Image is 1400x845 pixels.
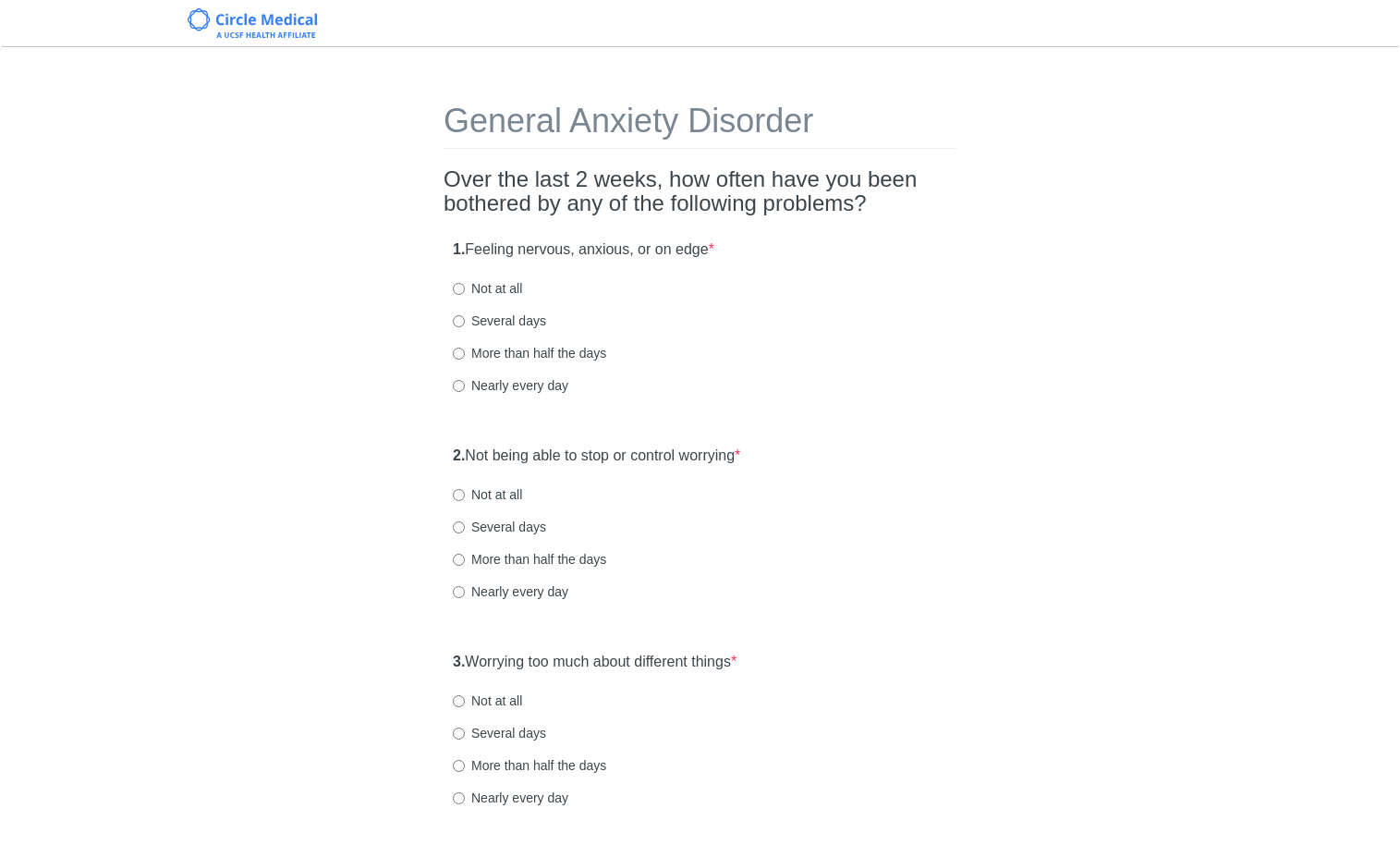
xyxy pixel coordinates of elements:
[453,283,465,295] input: Not at all
[453,380,465,392] input: Nearly every day
[453,792,465,804] input: Nearly every day
[453,652,737,673] label: Worrying too much about different things
[453,447,465,463] strong: 2.
[453,728,465,740] input: Several days
[453,521,465,533] input: Several days
[453,344,606,362] label: More than half the days
[453,279,522,298] label: Not at all
[453,724,546,742] label: Several days
[453,518,546,536] label: Several days
[453,760,465,772] input: More than half the days
[453,348,465,360] input: More than half the days
[453,312,546,330] label: Several days
[453,654,465,669] strong: 3.
[453,586,465,598] input: Nearly every day
[453,554,465,566] input: More than half the days
[453,485,522,504] label: Not at all
[453,446,740,467] label: Not being able to stop or control worrying
[188,8,318,38] img: Circle Medical Logo
[453,376,568,395] label: Nearly every day
[453,315,465,327] input: Several days
[453,789,568,807] label: Nearly every day
[444,103,956,149] h1: General Anxiety Disorder
[453,550,606,569] label: More than half the days
[453,241,465,257] strong: 1.
[453,695,465,707] input: Not at all
[453,692,522,710] label: Not at all
[453,489,465,501] input: Not at all
[453,239,714,261] label: Feeling nervous, anxious, or on edge
[453,756,606,775] label: More than half the days
[453,582,568,601] label: Nearly every day
[444,167,956,216] h2: Over the last 2 weeks, how often have you been bothered by any of the following problems?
